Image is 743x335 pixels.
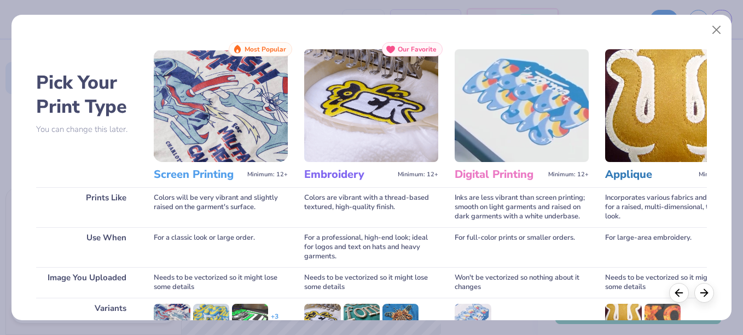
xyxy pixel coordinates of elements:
img: Standard [154,304,190,328]
div: Colors are vibrant with a thread-based textured, high-quality finish. [304,187,438,227]
img: Screen Printing [154,49,288,162]
div: + 3 [271,312,278,331]
img: 3D Puff [344,304,380,328]
div: Use When [36,227,137,267]
img: Standard [455,304,491,328]
img: Embroidery [304,49,438,162]
div: For full-color prints or smaller orders. [455,227,589,267]
div: Needs to be vectorized so it might lose some details [605,267,739,298]
button: Close [706,20,727,41]
h3: Embroidery [304,168,393,182]
div: For a professional, high-end look; ideal for logos and text on hats and heavy garments. [304,227,438,267]
h3: Screen Printing [154,168,243,182]
div: Inks are less vibrant than screen printing; smooth on light garments and raised on dark garments ... [455,187,589,227]
span: Our Favorite [398,45,437,53]
h2: Pick Your Print Type [36,71,137,119]
p: You can change this later. [36,125,137,134]
span: Minimum: 12+ [398,171,438,178]
div: Colors will be very vibrant and slightly raised on the garment's surface. [154,187,288,227]
span: Minimum: 12+ [247,171,288,178]
h3: Digital Printing [455,168,544,182]
div: For large-area embroidery. [605,227,739,267]
div: Won't be vectorized so nothing about it changes [455,267,589,298]
img: Metallic & Glitter [382,304,419,328]
span: Minimum: 12+ [548,171,589,178]
span: Minimum: 12+ [699,171,739,178]
h3: Applique [605,168,694,182]
img: Digital Printing [455,49,589,162]
div: Incorporates various fabrics and threads for a raised, multi-dimensional, textured look. [605,187,739,227]
span: Most Popular [245,45,286,53]
img: Standard [605,304,641,328]
div: Needs to be vectorized so it might lose some details [154,267,288,298]
img: Puff Ink [193,304,229,328]
img: Standard [304,304,340,328]
div: Image You Uploaded [36,267,137,298]
img: Neon Ink [232,304,268,328]
img: Sublimated [645,304,681,328]
div: Needs to be vectorized so it might lose some details [304,267,438,298]
img: Applique [605,49,739,162]
div: Prints Like [36,187,137,227]
div: For a classic look or large order. [154,227,288,267]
